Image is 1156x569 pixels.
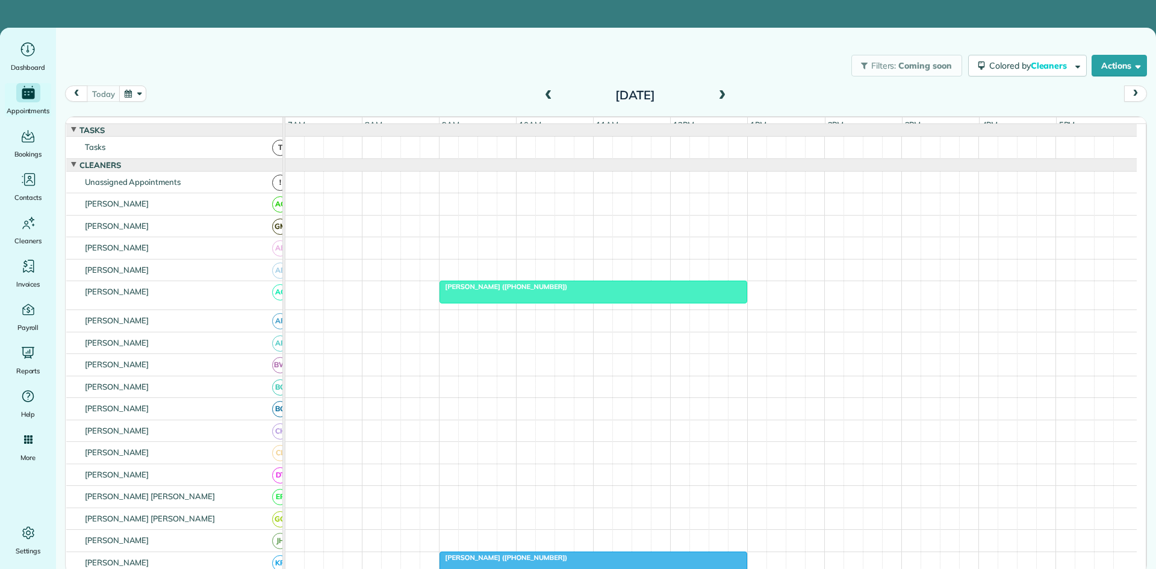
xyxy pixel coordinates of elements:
[82,514,217,523] span: [PERSON_NAME] [PERSON_NAME]
[272,175,288,191] span: !
[82,447,152,457] span: [PERSON_NAME]
[272,423,288,440] span: CH
[517,120,544,129] span: 10am
[5,523,51,557] a: Settings
[82,142,108,152] span: Tasks
[439,282,568,291] span: [PERSON_NAME] ([PHONE_NUMBER])
[77,160,123,170] span: Cleaners
[272,511,288,527] span: GG
[440,120,462,129] span: 9am
[14,191,42,204] span: Contacts
[14,148,42,160] span: Bookings
[989,60,1071,71] span: Colored by
[82,558,152,567] span: [PERSON_NAME]
[362,120,385,129] span: 8am
[5,300,51,334] a: Payroll
[21,408,36,420] span: Help
[82,491,217,501] span: [PERSON_NAME] [PERSON_NAME]
[11,61,45,73] span: Dashboard
[1031,60,1069,71] span: Cleaners
[16,545,41,557] span: Settings
[272,284,288,300] span: AC
[82,265,152,275] span: [PERSON_NAME]
[82,243,152,252] span: [PERSON_NAME]
[272,313,288,329] span: AF
[82,177,183,187] span: Unassigned Appointments
[272,263,288,279] span: AB
[272,357,288,373] span: BW
[82,403,152,413] span: [PERSON_NAME]
[82,221,152,231] span: [PERSON_NAME]
[272,196,288,213] span: AC
[980,120,1001,129] span: 4pm
[1092,55,1147,76] button: Actions
[272,445,288,461] span: CL
[82,287,152,296] span: [PERSON_NAME]
[82,535,152,545] span: [PERSON_NAME]
[87,86,120,102] button: today
[5,83,51,117] a: Appointments
[560,89,710,102] h2: [DATE]
[82,382,152,391] span: [PERSON_NAME]
[82,359,152,369] span: [PERSON_NAME]
[748,120,769,129] span: 1pm
[272,240,288,257] span: AB
[82,470,152,479] span: [PERSON_NAME]
[272,401,288,417] span: BG
[5,126,51,160] a: Bookings
[20,452,36,464] span: More
[16,365,40,377] span: Reports
[82,316,152,325] span: [PERSON_NAME]
[272,489,288,505] span: EP
[7,105,50,117] span: Appointments
[594,120,621,129] span: 11am
[285,120,308,129] span: 7am
[1057,120,1078,129] span: 5pm
[272,379,288,396] span: BC
[272,140,288,156] span: T
[825,120,847,129] span: 2pm
[968,55,1087,76] button: Colored byCleaners
[5,343,51,377] a: Reports
[671,120,697,129] span: 12pm
[82,426,152,435] span: [PERSON_NAME]
[17,322,39,334] span: Payroll
[871,60,897,71] span: Filters:
[82,338,152,347] span: [PERSON_NAME]
[5,257,51,290] a: Invoices
[65,86,88,102] button: prev
[14,235,42,247] span: Cleaners
[439,553,568,562] span: [PERSON_NAME] ([PHONE_NUMBER])
[82,199,152,208] span: [PERSON_NAME]
[5,40,51,73] a: Dashboard
[16,278,40,290] span: Invoices
[77,125,107,135] span: Tasks
[5,170,51,204] a: Contacts
[898,60,952,71] span: Coming soon
[5,213,51,247] a: Cleaners
[903,120,924,129] span: 3pm
[272,219,288,235] span: GM
[272,335,288,352] span: AF
[1124,86,1147,102] button: next
[272,467,288,483] span: DT
[272,533,288,549] span: JH
[5,387,51,420] a: Help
